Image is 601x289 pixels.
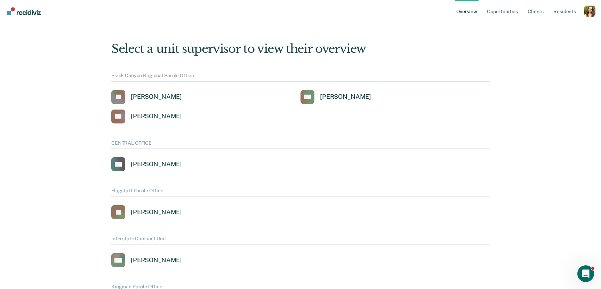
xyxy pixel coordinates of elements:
[111,157,182,171] a: [PERSON_NAME]
[131,93,182,101] div: [PERSON_NAME]
[577,265,594,282] iframe: Intercom live chat
[111,140,490,149] div: CENTRAL OFFICE
[111,42,490,56] div: Select a unit supervisor to view their overview
[111,236,490,245] div: Interstate Compact Unit
[111,110,182,123] a: [PERSON_NAME]
[131,208,182,216] div: [PERSON_NAME]
[131,112,182,120] div: [PERSON_NAME]
[300,90,371,104] a: [PERSON_NAME]
[111,205,182,219] a: [PERSON_NAME]
[111,90,182,104] a: [PERSON_NAME]
[320,93,371,101] div: [PERSON_NAME]
[111,253,182,267] a: [PERSON_NAME]
[131,160,182,168] div: [PERSON_NAME]
[111,73,490,82] div: Black Canyon Regional Parole Office
[584,6,595,17] button: Profile dropdown button
[111,188,490,197] div: Flagstaff Parole Office
[7,7,41,15] img: Recidiviz
[131,256,182,264] div: [PERSON_NAME]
